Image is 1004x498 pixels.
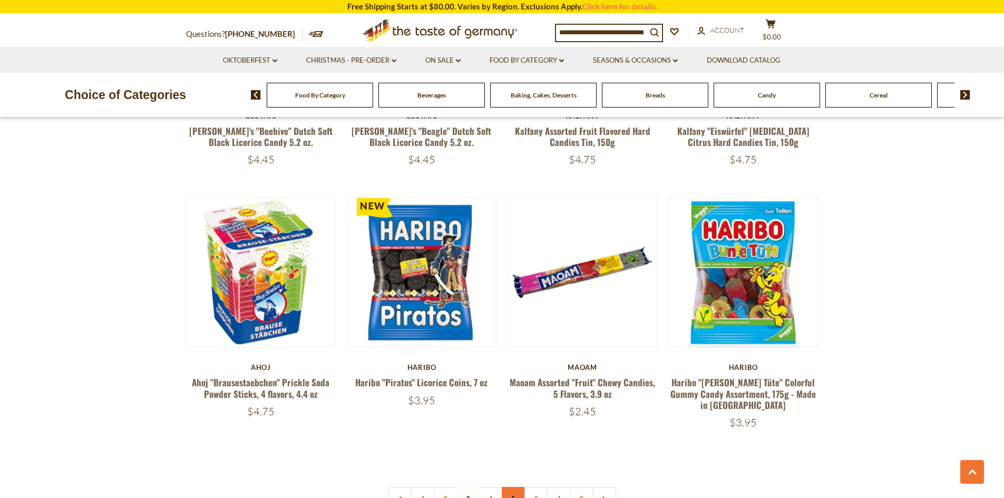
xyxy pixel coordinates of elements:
a: On Sale [425,55,461,66]
div: Haribo [347,363,497,372]
button: $0.00 [755,19,787,45]
a: Food By Category [490,55,564,66]
a: [PERSON_NAME]'s "Beagle" Dutch Soft Black Licorice Candy 5.2 oz. [352,124,491,149]
a: Haribo "[PERSON_NAME] Tüte" Colorful Gummy Candy Assortment, 175g - Made in [GEOGRAPHIC_DATA] [670,376,816,412]
img: Ahoj "Brausestaebchen" Prickle Soda Powder Sticks, 4 flavors, 4.4 oz [187,198,336,347]
a: Cereal [870,91,888,99]
span: Account [710,26,744,34]
a: Candy [758,91,776,99]
a: Kalfany "Eiswürfel" [MEDICAL_DATA] Citrus Hard Candies Tin, 150g [677,124,810,149]
a: Baking, Cakes, Desserts [511,91,577,99]
a: Ahoj "Brausestaebchen" Prickle Soda Powder Sticks, 4 flavors, 4.4 oz [192,376,329,400]
a: Oktoberfest [223,55,277,66]
img: Maoam Assorted "Fruit" Chewy Candies, 5 Flavors, 3.9 oz [508,198,657,347]
img: previous arrow [251,90,261,100]
span: $4.75 [729,153,757,166]
img: Haribo "Piratos" Licorice Coins, 7 oz [347,198,496,347]
img: Haribo "Bunte Tüte" Colorful Gummy Candy Assortment, 175g - Made in Germany [669,198,818,347]
span: $4.75 [569,153,596,166]
a: [PERSON_NAME]'s "Beehive" Dutch Soft Black Licorice Candy 5.2 oz. [189,124,333,149]
a: Kalfany Assorted Fruit Flavored Hard Candies Tin, 150g [515,124,650,149]
p: Questions? [186,27,303,41]
img: next arrow [960,90,970,100]
a: Download Catalog [707,55,781,66]
a: Christmas - PRE-ORDER [306,55,396,66]
span: $0.00 [763,33,781,41]
span: $4.75 [247,405,275,418]
div: Maoam [508,363,658,372]
div: Ahoj [186,363,336,372]
a: Maoam Assorted "Fruit" Chewy Candies, 5 Flavors, 3.9 oz [510,376,655,400]
span: $3.95 [408,394,435,407]
span: $4.45 [408,153,435,166]
span: $4.45 [247,153,275,166]
a: [PHONE_NUMBER] [225,29,295,38]
span: $2.45 [569,405,596,418]
a: Breads [646,91,665,99]
a: Click here for details. [582,2,657,11]
a: Account [697,25,744,36]
span: $3.95 [729,416,757,429]
a: Food By Category [295,91,345,99]
a: Seasons & Occasions [593,55,678,66]
a: Beverages [417,91,446,99]
a: Haribo "Piratos" Licorice Coins, 7 oz [355,376,488,389]
div: Haribo [668,363,818,372]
